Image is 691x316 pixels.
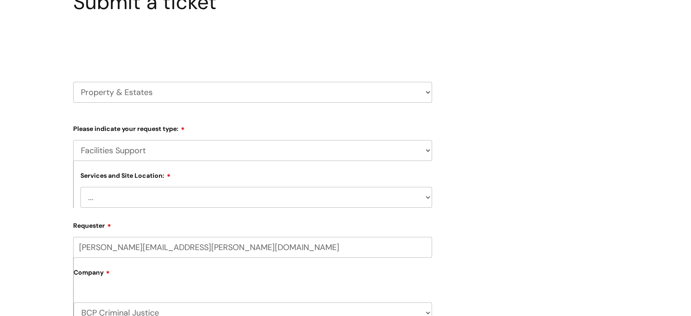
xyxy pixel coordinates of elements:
label: Requester [73,219,432,230]
h2: Select issue type [73,35,432,52]
input: Email [73,237,432,258]
label: Company [74,266,432,286]
label: Services and Site Location: [80,171,171,180]
label: Please indicate your request type: [73,122,432,133]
